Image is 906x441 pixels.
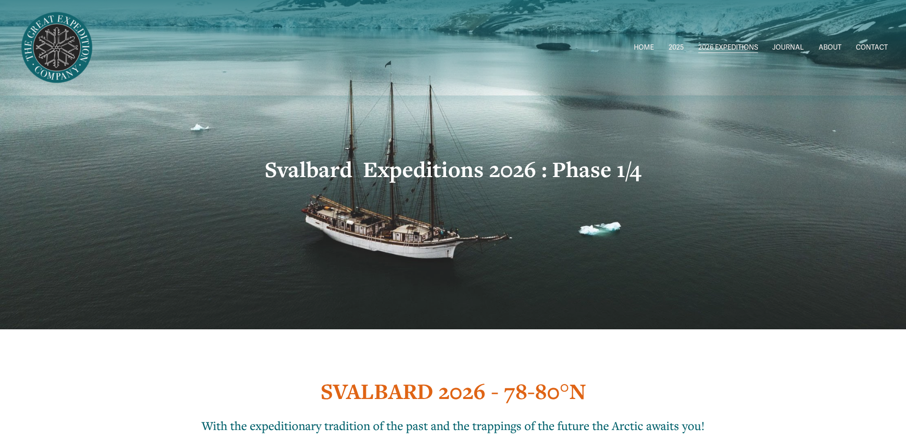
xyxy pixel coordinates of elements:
[856,41,888,55] a: CONTACT
[698,42,758,54] span: 2026 EXPEDITIONS
[819,41,842,55] a: ABOUT
[18,9,96,86] img: Arctic Expeditions
[772,41,804,55] a: JOURNAL
[265,155,641,184] strong: Svalbard Expeditions 2026 : Phase 1/4
[669,41,684,55] a: folder dropdown
[634,41,654,55] a: HOME
[698,41,758,55] a: folder dropdown
[669,42,684,54] span: 2025
[320,377,586,406] strong: SVALBARD 2026 - 78-80°N
[202,418,704,433] span: With the expeditionary tradition of the past and the trappings of the future the Arctic awaits you!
